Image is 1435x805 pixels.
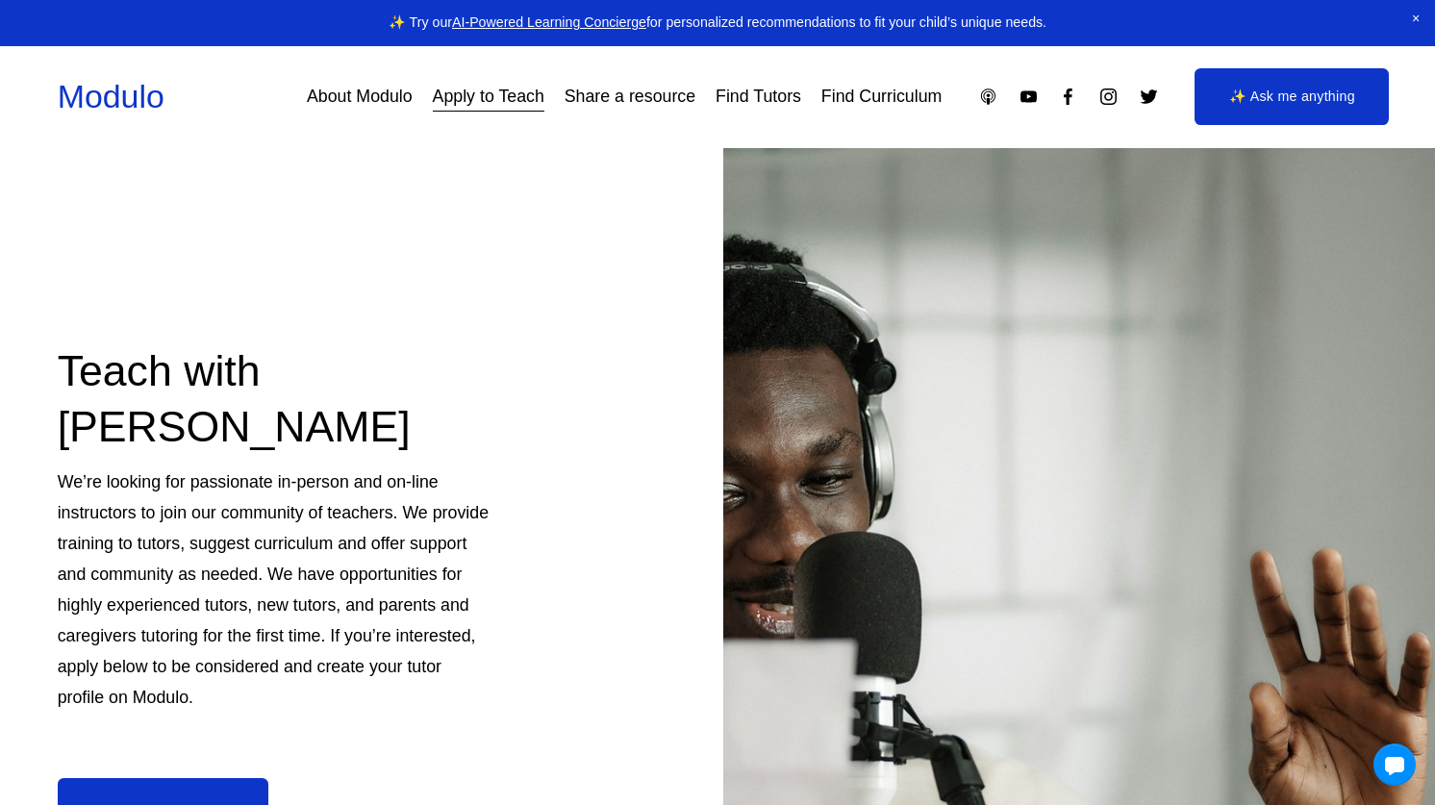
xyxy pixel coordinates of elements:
a: Modulo [58,78,164,114]
a: Twitter [1139,87,1159,107]
a: ✨ Ask me anything [1195,68,1389,126]
a: Apple Podcasts [978,87,998,107]
h2: Teach with [PERSON_NAME] [58,343,491,456]
a: Instagram [1098,87,1119,107]
a: AI-Powered Learning Concierge [452,14,646,30]
a: About Modulo [307,80,413,114]
a: YouTube [1019,87,1039,107]
a: Find Tutors [716,80,801,114]
a: Apply to Teach [433,80,544,114]
a: Find Curriculum [821,80,943,114]
p: We’re looking for passionate in-person and on-line instructors to join our community of teachers.... [58,466,491,713]
a: Share a resource [565,80,695,114]
a: Facebook [1058,87,1078,107]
